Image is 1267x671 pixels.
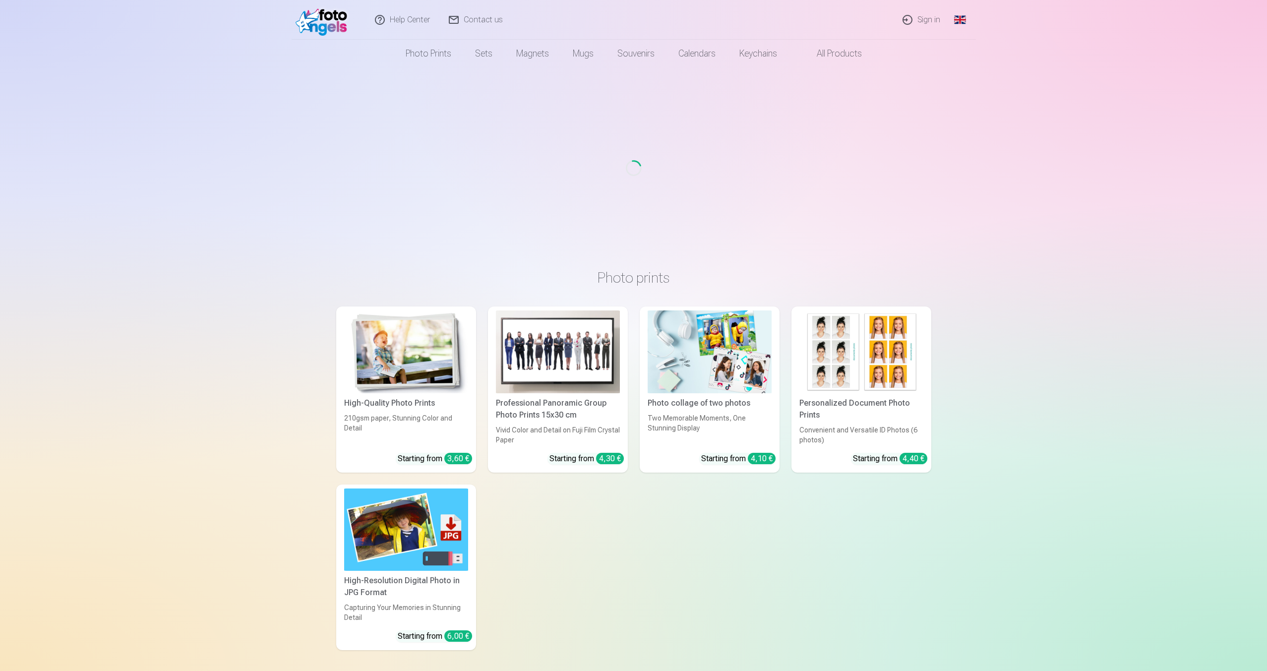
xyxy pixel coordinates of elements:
div: 4,30 € [596,453,624,464]
a: Souvenirs [605,40,666,67]
div: Starting from [398,630,472,642]
img: /fa4 [296,4,353,36]
div: Capturing Your Memories in Stunning Detail [340,603,472,622]
a: Keychains [727,40,789,67]
img: Personalized Document Photo Prints [799,310,923,393]
div: 6,00 € [444,630,472,642]
div: High-Quality Photo Prints [340,397,472,409]
img: Photo collage of two photos [648,310,772,393]
div: 4,10 € [748,453,776,464]
a: Magnets [504,40,561,67]
div: High-Resolution Digital Photo in JPG Format [340,575,472,599]
a: Calendars [666,40,727,67]
div: 4,40 € [900,453,927,464]
a: Personalized Document Photo PrintsPersonalized Document Photo PrintsConvenient and Versatile ID P... [791,306,931,473]
div: Two Memorable Moments, One Stunning Display [644,413,776,445]
a: Mugs [561,40,605,67]
div: Personalized Document Photo Prints [795,397,927,421]
div: Starting from [549,453,624,465]
h3: Photo prints [344,269,923,287]
div: Vivid Color and Detail on Fuji Film Crystal Paper [492,425,624,445]
a: High-Resolution Digital Photo in JPG FormatHigh-Resolution Digital Photo in JPG FormatCapturing Y... [336,485,476,651]
a: Professional Panoramic Group Photo Prints 15x30 cmProfessional Panoramic Group Photo Prints 15x30... [488,306,628,473]
a: Photo collage of two photosPhoto collage of two photosTwo Memorable Moments, One Stunning Display... [640,306,780,473]
div: 210gsm paper, Stunning Color and Detail [340,413,472,445]
div: Professional Panoramic Group Photo Prints 15x30 cm [492,397,624,421]
div: Starting from [853,453,927,465]
div: Starting from [701,453,776,465]
div: Convenient and Versatile ID Photos (6 photos) [795,425,927,445]
img: High-Quality Photo Prints [344,310,468,393]
a: Photo prints [394,40,463,67]
div: Photo collage of two photos [644,397,776,409]
div: Starting from [398,453,472,465]
a: Sets [463,40,504,67]
div: 3,60 € [444,453,472,464]
a: All products [789,40,874,67]
img: High-Resolution Digital Photo in JPG Format [344,488,468,571]
img: Professional Panoramic Group Photo Prints 15x30 cm [496,310,620,393]
a: High-Quality Photo PrintsHigh-Quality Photo Prints210gsm paper, Stunning Color and DetailStarting... [336,306,476,473]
